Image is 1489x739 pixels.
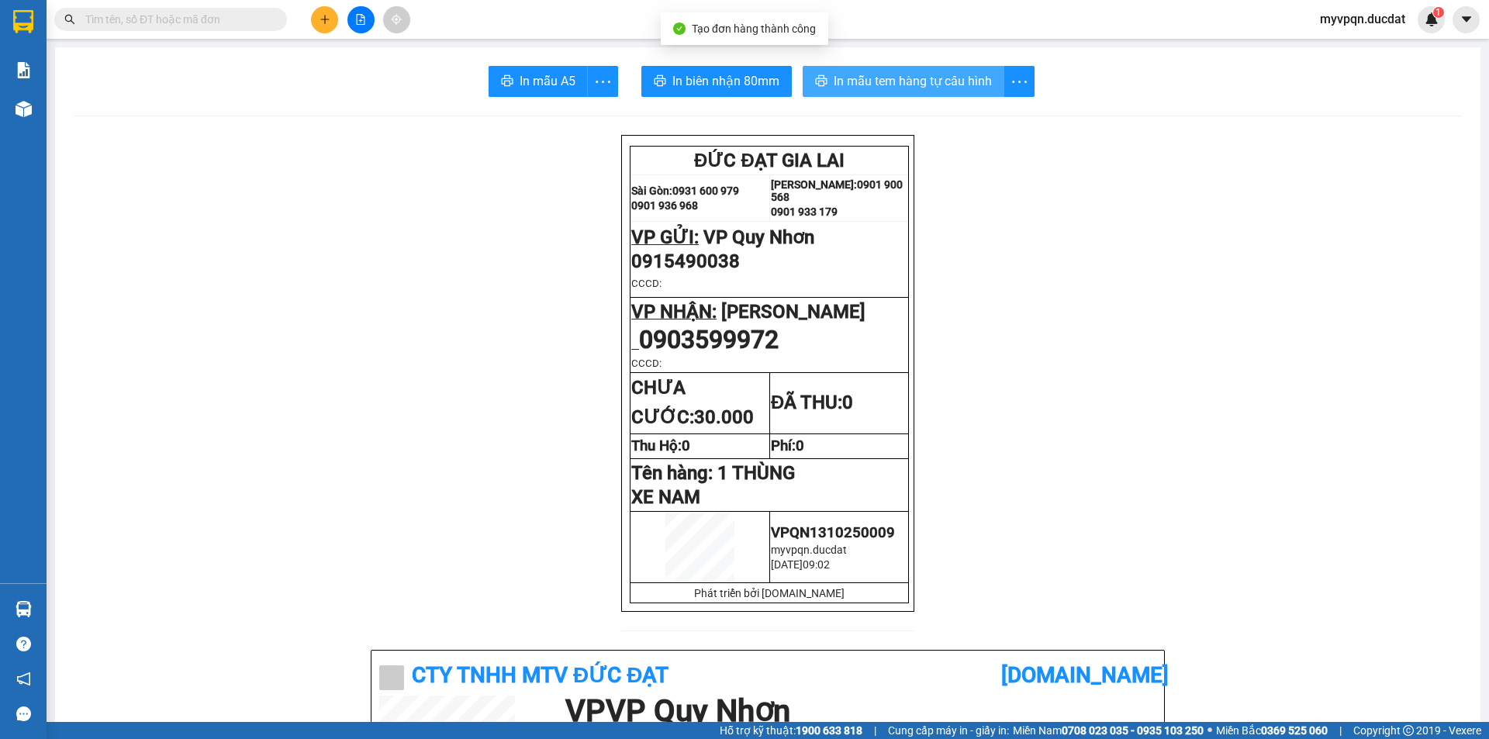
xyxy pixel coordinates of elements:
[694,406,754,428] span: 30.000
[16,62,32,78] img: solution-icon
[771,437,804,454] strong: Phí:
[1339,722,1342,739] span: |
[588,72,617,92] span: more
[631,462,795,484] span: Tên hàng:
[717,462,795,484] span: 1 THÙNG
[641,66,792,97] button: printerIn biên nhận 80mm
[1425,12,1439,26] img: icon-new-feature
[703,226,814,248] span: VP Quy Nhơn
[320,14,330,25] span: plus
[1460,12,1473,26] span: caret-down
[796,437,804,454] span: 0
[100,43,197,58] strong: [PERSON_NAME]:
[520,71,575,91] span: In mẫu A5
[834,71,992,91] span: In mẫu tem hàng tự cấu hình
[1216,722,1328,739] span: Miền Bắc
[673,22,686,35] span: check-circle
[391,14,402,25] span: aim
[631,199,698,212] strong: 0901 936 968
[412,662,668,688] b: CTy TNHH MTV ĐỨC ĐẠT
[692,22,816,35] span: Tạo đơn hàng thành công
[16,101,32,117] img: warehouse-icon
[694,150,845,171] span: ĐỨC ĐẠT GIA LAI
[43,15,193,36] span: ĐỨC ĐẠT GIA LAI
[631,278,662,289] span: CCCD:
[631,185,672,197] strong: Sài Gòn:
[1435,7,1441,18] span: 1
[489,66,588,97] button: printerIn mẫu A5
[100,43,225,73] strong: 0901 900 568
[639,325,779,354] span: 0903599972
[815,74,827,89] span: printer
[1004,72,1034,92] span: more
[1308,9,1418,29] span: myvpqn.ducdat
[501,74,513,89] span: printer
[771,524,895,541] span: VPQN1310250009
[771,558,803,571] span: [DATE]
[1403,725,1414,736] span: copyright
[85,11,268,28] input: Tìm tên, số ĐT hoặc mã đơn
[631,357,662,369] span: CCCD:
[1004,66,1035,97] button: more
[842,392,853,413] span: 0
[16,672,31,686] span: notification
[888,722,1009,739] span: Cung cấp máy in - giấy in:
[796,724,862,737] strong: 1900 633 818
[631,226,699,248] span: VP GỬI:
[1013,722,1204,739] span: Miền Nam
[16,706,31,721] span: message
[565,696,1149,727] h1: VP VP Quy Nhơn
[672,71,779,91] span: In biên nhận 80mm
[311,6,338,33] button: plus
[803,558,830,571] span: 09:02
[64,14,75,25] span: search
[1207,727,1212,734] span: ⚪️
[347,6,375,33] button: file-add
[355,14,366,25] span: file-add
[10,75,86,90] strong: 0901 936 968
[1062,724,1204,737] strong: 0708 023 035 - 0935 103 250
[631,486,700,508] span: XE NAM
[631,301,717,323] span: VP NHẬN:
[1453,6,1480,33] button: caret-down
[587,66,618,97] button: more
[672,185,739,197] strong: 0931 600 979
[771,392,853,413] strong: ĐÃ THU:
[682,437,690,454] span: 0
[1261,724,1328,737] strong: 0369 525 060
[771,544,847,556] span: myvpqn.ducdat
[803,66,1004,97] button: printerIn mẫu tem hàng tự cấu hình
[771,178,857,191] strong: [PERSON_NAME]:
[721,301,865,323] span: [PERSON_NAME]
[10,43,85,73] strong: 0931 600 979
[771,205,838,218] strong: 0901 933 179
[1433,7,1444,18] sup: 1
[383,6,410,33] button: aim
[82,102,193,123] span: VP Quy Nhơn
[874,722,876,739] span: |
[10,43,57,58] strong: Sài Gòn:
[771,178,903,203] strong: 0901 900 568
[1001,662,1169,688] b: [DOMAIN_NAME]
[13,10,33,33] img: logo-vxr
[100,75,176,90] strong: 0901 933 179
[16,637,31,651] span: question-circle
[631,377,754,428] strong: CHƯA CƯỚC:
[10,102,78,123] span: VP GỬI:
[630,583,909,603] td: Phát triển bởi [DOMAIN_NAME]
[720,722,862,739] span: Hỗ trợ kỹ thuật:
[631,437,690,454] strong: Thu Hộ:
[654,74,666,89] span: printer
[631,250,740,272] span: 0915490038
[16,601,32,617] img: warehouse-icon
